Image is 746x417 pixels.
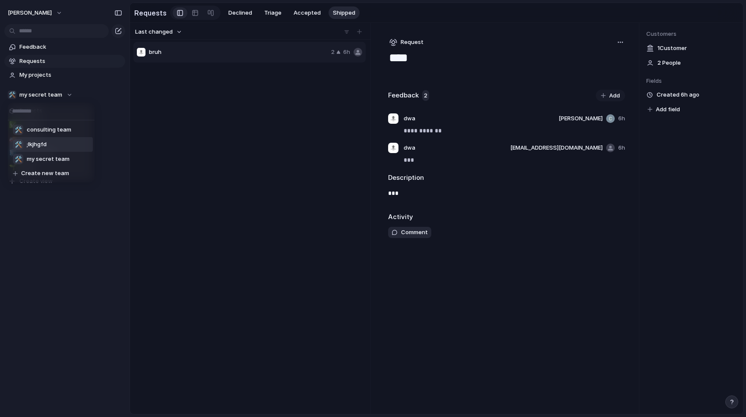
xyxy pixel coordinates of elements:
[21,169,69,178] span: Create new team
[13,139,23,150] div: 🛠️
[13,154,23,164] div: 🛠️
[27,140,47,149] span: ;lkjhgfd
[13,125,23,135] div: 🛠️
[27,125,71,134] span: consulting team
[27,155,70,163] span: my secret team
